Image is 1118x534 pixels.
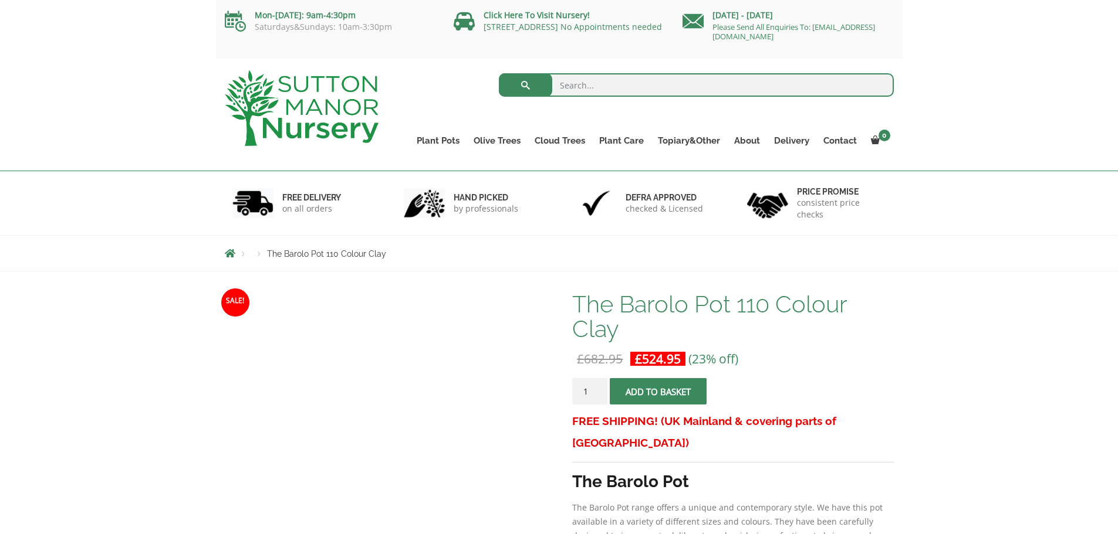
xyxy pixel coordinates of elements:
[712,22,875,42] a: Please Send All Enquiries To: [EMAIL_ADDRESS][DOMAIN_NAME]
[221,288,249,317] span: Sale!
[592,132,651,149] a: Plant Care
[282,192,341,203] h6: FREE DELIVERY
[484,9,590,21] a: Click Here To Visit Nursery!
[576,188,617,218] img: 3.jpg
[797,186,886,197] h6: Price promise
[572,292,893,341] h1: The Barolo Pot 110 Colour Clay
[404,188,445,218] img: 2.jpg
[577,351,584,367] span: £
[282,203,341,215] p: on all orders
[225,70,379,146] img: logo
[572,472,689,491] strong: The Barolo Pot
[572,410,893,454] h3: FREE SHIPPING! (UK Mainland & covering parts of [GEOGRAPHIC_DATA])
[688,351,738,367] span: (23% off)
[879,130,890,141] span: 0
[727,132,767,149] a: About
[225,22,436,32] p: Saturdays&Sundays: 10am-3:30pm
[528,132,592,149] a: Cloud Trees
[467,132,528,149] a: Olive Trees
[747,185,788,221] img: 4.jpg
[767,132,816,149] a: Delivery
[454,203,518,215] p: by professionals
[232,188,273,218] img: 1.jpg
[484,21,662,32] a: [STREET_ADDRESS] No Appointments needed
[572,378,607,404] input: Product quantity
[577,351,623,367] bdi: 682.95
[797,197,886,220] p: consistent price checks
[454,192,518,203] h6: hand picked
[635,351,642,367] span: £
[225,249,894,258] nav: Breadcrumbs
[651,132,727,149] a: Topiary&Other
[410,132,467,149] a: Plant Pots
[864,132,894,149] a: 0
[225,8,436,22] p: Mon-[DATE]: 9am-4:30pm
[610,378,707,404] button: Add to basket
[267,249,386,259] span: The Barolo Pot 110 Colour Clay
[626,203,703,215] p: checked & Licensed
[626,192,703,203] h6: Defra approved
[683,8,894,22] p: [DATE] - [DATE]
[816,132,864,149] a: Contact
[499,73,894,97] input: Search...
[635,351,681,367] bdi: 524.95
